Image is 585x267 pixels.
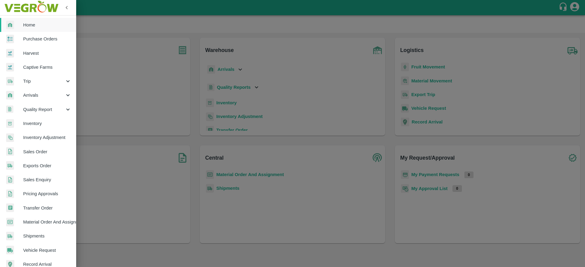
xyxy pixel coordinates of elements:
[23,247,71,254] span: Vehicle Request
[6,63,14,72] img: harvest
[23,92,65,99] span: Arrivals
[6,133,14,142] img: inventory
[6,91,14,100] img: whArrival
[23,106,65,113] span: Quality Report
[6,232,14,241] img: shipments
[6,35,14,43] img: reciept
[23,233,71,239] span: Shipments
[6,246,14,255] img: vehicle
[6,147,14,156] img: sales
[23,134,71,141] span: Inventory Adjustment
[6,77,14,86] img: delivery
[23,162,71,169] span: Exports Order
[23,50,71,57] span: Harvest
[6,106,13,113] img: qualityReport
[23,36,71,42] span: Purchase Orders
[23,78,65,85] span: Trip
[6,189,14,198] img: sales
[6,161,14,170] img: shipments
[6,49,14,58] img: harvest
[6,119,14,128] img: whInventory
[23,176,71,183] span: Sales Enquiry
[23,22,71,28] span: Home
[6,175,14,184] img: sales
[23,64,71,71] span: Captive Farms
[23,219,71,225] span: Material Order And Assignment
[23,190,71,197] span: Pricing Approvals
[6,203,14,212] img: whTransfer
[23,120,71,127] span: Inventory
[23,205,71,211] span: Transfer Order
[6,21,14,29] img: whArrival
[23,148,71,155] span: Sales Order
[6,218,14,227] img: centralMaterial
